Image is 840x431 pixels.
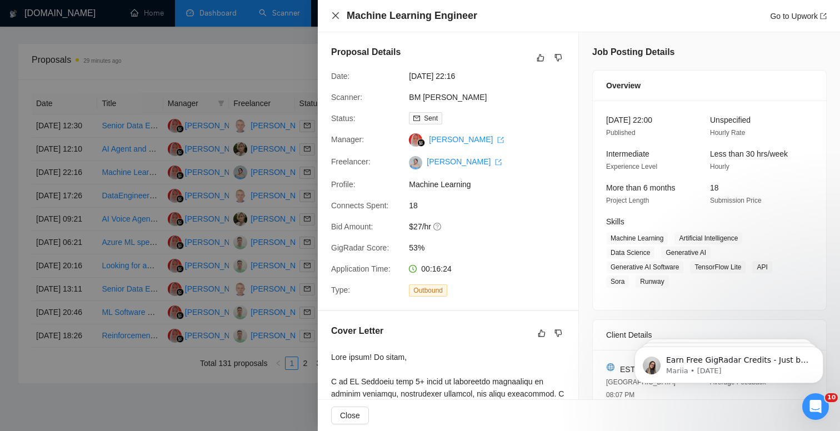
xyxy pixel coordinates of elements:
span: Data Science [606,247,654,259]
span: 18 [409,199,576,212]
span: GigRadar Score: [331,243,389,252]
span: Generative AI Software [606,261,683,273]
span: Submission Price [710,197,762,204]
span: Bid Amount: [331,222,373,231]
span: Outbound [409,284,447,297]
img: gigradar-bm.png [417,139,425,147]
span: Hourly [710,163,729,171]
a: [PERSON_NAME] export [429,135,504,144]
span: Hourly Rate [710,129,745,137]
span: Connects Spent: [331,201,389,210]
span: export [497,137,504,143]
span: 10 [825,393,838,402]
span: clock-circle [409,265,417,273]
span: Type: [331,285,350,294]
a: Go to Upworkexport [770,12,827,21]
span: Intermediate [606,149,649,158]
span: Skills [606,217,624,226]
span: API [752,261,772,273]
span: export [495,159,502,166]
span: mail [413,115,420,122]
span: Scanner: [331,93,362,102]
span: TensorFlow Lite [690,261,746,273]
span: Project Length [606,197,649,204]
img: c1N4VW79bsw6s-SRZTLW7bO4cUT1eOT9kQ5czPmk8kxqTOw7Iu7jyeyTLFhindeTYa [409,156,422,169]
span: Profile: [331,180,356,189]
h5: Job Posting Details [592,46,674,59]
span: Published [606,129,636,137]
span: Runway [636,275,668,288]
span: Generative AI [661,247,711,259]
img: 🌐 [607,363,614,371]
span: More than 6 months [606,183,676,192]
span: like [538,329,546,338]
span: dislike [554,53,562,62]
span: Unspecified [710,116,751,124]
span: dislike [554,329,562,338]
div: Client Details [606,320,813,350]
span: close [331,11,340,20]
span: 53% [409,242,576,254]
a: [PERSON_NAME] export [427,157,502,166]
span: Overview [606,79,641,92]
a: BM [PERSON_NAME] [409,93,487,102]
span: $27/hr [409,220,576,233]
span: [DATE] 22:16 [409,70,576,82]
button: dislike [552,51,565,64]
span: Close [340,409,360,422]
button: Close [331,11,340,21]
span: 00:16:24 [421,264,452,273]
span: Freelancer: [331,157,371,166]
span: Manager: [331,135,364,144]
span: Sora [606,275,629,288]
h4: Machine Learning Engineer [347,9,477,23]
span: Experience Level [606,163,657,171]
iframe: Intercom notifications message [618,323,840,401]
span: Date: [331,72,349,81]
span: like [537,53,544,62]
h5: Proposal Details [331,46,401,59]
button: like [534,51,547,64]
span: [DATE] 22:00 [606,116,652,124]
span: Status: [331,114,356,123]
button: like [535,327,548,340]
button: Close [331,407,369,424]
span: [GEOGRAPHIC_DATA] 08:07 PM [606,378,676,399]
h5: Cover Letter [331,324,383,338]
span: Application Time: [331,264,391,273]
span: Machine Learning [606,232,668,244]
span: Sent [424,114,438,122]
span: Less than 30 hrs/week [710,149,788,158]
span: export [820,13,827,19]
span: question-circle [433,222,442,231]
button: dislike [552,327,565,340]
span: 18 [710,183,719,192]
iframe: Intercom live chat [802,393,829,420]
span: Machine Learning [409,178,576,191]
span: Artificial Intelligence [674,232,742,244]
